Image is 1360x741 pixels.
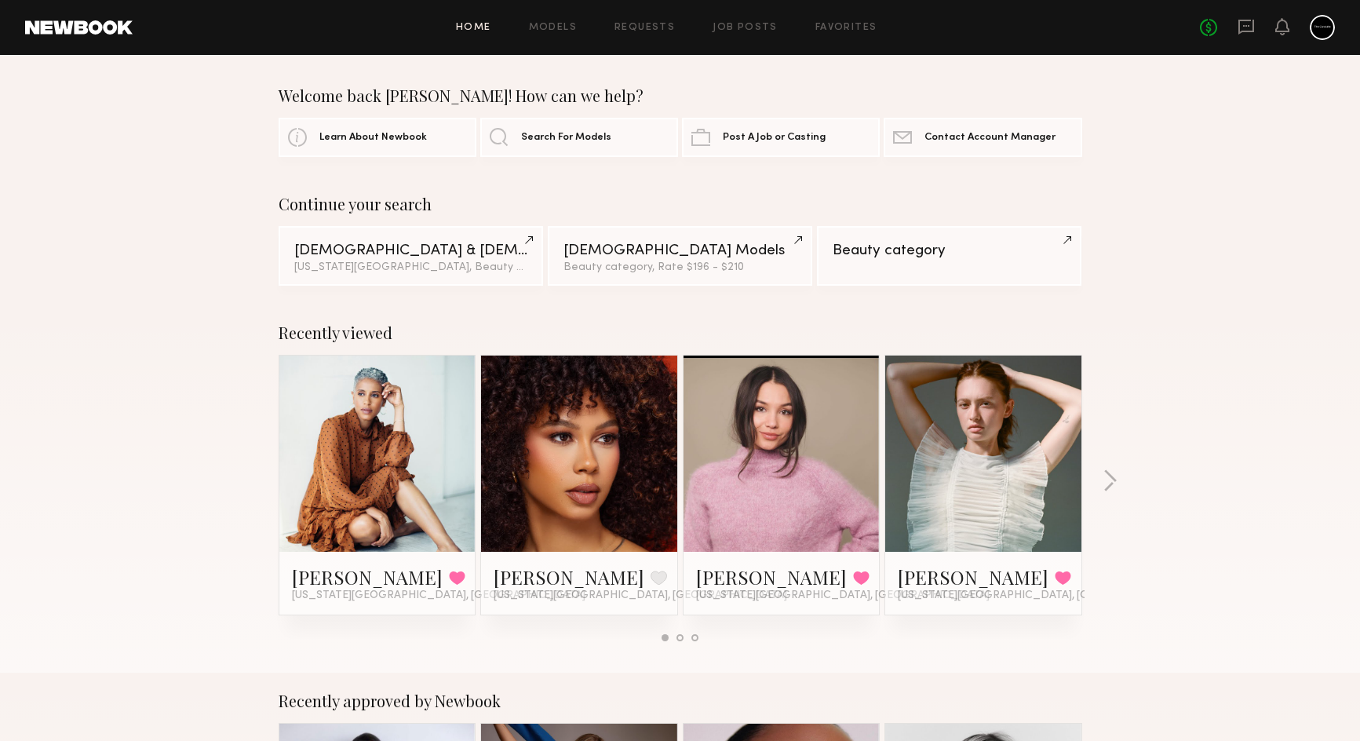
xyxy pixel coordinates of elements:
a: Models [529,23,577,33]
div: [DEMOGRAPHIC_DATA] Models [563,243,797,258]
span: Contact Account Manager [924,133,1056,143]
span: [US_STATE][GEOGRAPHIC_DATA], [GEOGRAPHIC_DATA] [292,590,585,602]
a: Home [456,23,491,33]
span: [US_STATE][GEOGRAPHIC_DATA], [GEOGRAPHIC_DATA] [494,590,787,602]
a: [PERSON_NAME] [898,564,1048,590]
span: [US_STATE][GEOGRAPHIC_DATA], [GEOGRAPHIC_DATA] [696,590,990,602]
span: Learn About Newbook [319,133,427,143]
a: [DEMOGRAPHIC_DATA] ModelsBeauty category, Rate $196 - $210 [548,226,812,286]
div: [DEMOGRAPHIC_DATA] & [DEMOGRAPHIC_DATA] Models [294,243,527,258]
a: Search For Models [480,118,678,157]
a: Favorites [815,23,877,33]
span: Post A Job or Casting [723,133,826,143]
span: Search For Models [521,133,611,143]
div: Beauty category, Rate $196 - $210 [563,262,797,273]
a: Post A Job or Casting [682,118,880,157]
a: Requests [614,23,675,33]
a: [PERSON_NAME] [292,564,443,590]
span: [US_STATE][GEOGRAPHIC_DATA], [GEOGRAPHIC_DATA] [898,590,1191,602]
div: Welcome back [PERSON_NAME]! How can we help? [279,86,1082,105]
div: Continue your search [279,195,1082,214]
div: Recently approved by Newbook [279,692,1082,710]
a: [PERSON_NAME] [696,564,847,590]
a: Contact Account Manager [884,118,1081,157]
a: [DEMOGRAPHIC_DATA] & [DEMOGRAPHIC_DATA] Models[US_STATE][GEOGRAPHIC_DATA], Beauty category [279,226,543,286]
a: Beauty category [817,226,1081,286]
div: Beauty category [833,243,1066,258]
div: Recently viewed [279,323,1082,342]
div: [US_STATE][GEOGRAPHIC_DATA], Beauty category [294,262,527,273]
a: Learn About Newbook [279,118,476,157]
a: [PERSON_NAME] [494,564,644,590]
a: Job Posts [713,23,778,33]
